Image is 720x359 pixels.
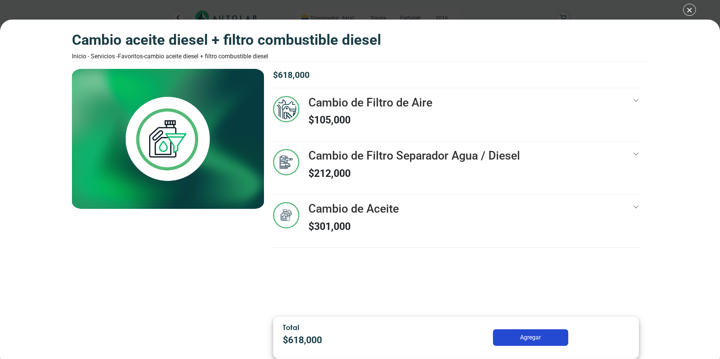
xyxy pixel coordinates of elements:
h3: Cambio de Filtro de Aire [308,96,432,110]
p: $ 105,000 [308,113,432,128]
button: Agregar [493,329,568,346]
p: $ 212,000 [308,166,520,181]
p: $ 301,000 [308,219,399,234]
h3: CAMBIO ACEITE DIESEL + FILTRO COMBUSTIBLE DIESEL [72,32,381,49]
img: mantenimiento_general-v3.svg [273,96,299,122]
span: Total [283,323,299,332]
h3: Cambio de Filtro Separador Agua / Diesel [308,149,520,163]
div: Inicio - Servicios - Favoritos - [72,52,381,61]
font: CAMBIO ACEITE DIESEL + FILTRO COMBUSTIBLE DIESEL [144,53,268,60]
img: cambio_de_aceite-v3.svg [273,202,299,228]
p: $ 618,000 [283,333,421,347]
p: $ 618,000 [273,69,639,82]
h3: Cambio de Aceite [308,202,399,216]
img: default_service_icon.svg [273,149,299,175]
